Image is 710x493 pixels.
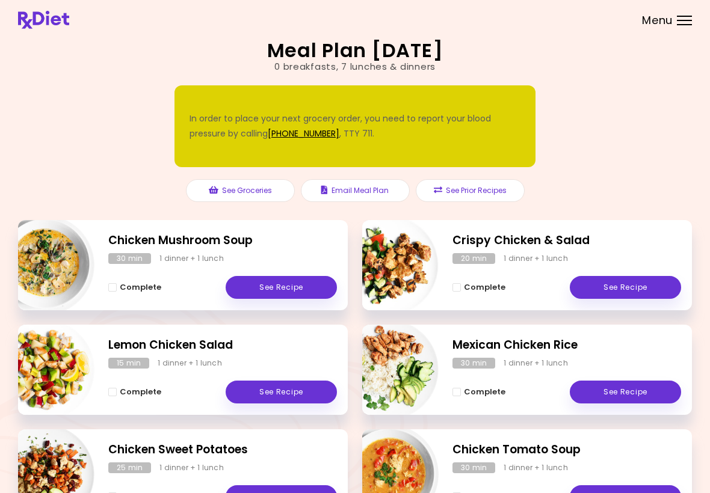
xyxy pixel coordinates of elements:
[339,215,439,315] img: Info - Crispy Chicken & Salad
[464,387,505,397] span: Complete
[570,381,681,403] a: See Recipe - Mexican Chicken Rice
[108,385,161,399] button: Complete - Lemon Chicken Salad
[186,179,295,202] button: See Groceries
[108,280,161,295] button: Complete - Chicken Mushroom Soup
[504,358,568,369] div: 1 dinner + 1 lunch
[108,337,337,354] h2: Lemon Chicken Salad
[452,441,681,459] h2: Chicken Tomato Soup
[452,385,505,399] button: Complete - Mexican Chicken Rice
[120,387,161,397] span: Complete
[416,179,525,202] button: See Prior Recipes
[120,283,161,292] span: Complete
[18,11,69,29] img: RxDiet
[452,337,681,354] h2: Mexican Chicken Rice
[226,276,337,299] a: See Recipe - Chicken Mushroom Soup
[452,358,495,369] div: 30 min
[108,441,337,459] h2: Chicken Sweet Potatoes
[570,276,681,299] a: See Recipe - Crispy Chicken & Salad
[226,381,337,403] a: See Recipe - Lemon Chicken Salad
[159,253,224,264] div: 1 dinner + 1 lunch
[504,462,568,473] div: 1 dinner + 1 lunch
[108,253,151,264] div: 30 min
[108,232,337,250] h2: Chicken Mushroom Soup
[274,60,436,74] div: 0 breakfasts , 7 lunches & dinners
[108,358,149,369] div: 15 min
[158,358,222,369] div: 1 dinner + 1 lunch
[268,127,339,139] a: [PHONE_NUMBER]
[452,462,495,473] div: 30 min
[190,111,520,141] div: In order to place your next grocery order, you need to report your blood pressure by calling , TT...
[301,179,410,202] button: Email Meal Plan
[642,15,673,26] span: Menu
[452,253,495,264] div: 20 min
[159,462,224,473] div: 1 dinner + 1 lunch
[339,320,439,420] img: Info - Mexican Chicken Rice
[504,253,568,264] div: 1 dinner + 1 lunch
[108,462,151,473] div: 25 min
[267,41,443,60] h2: Meal Plan [DATE]
[452,232,681,250] h2: Crispy Chicken & Salad
[464,283,505,292] span: Complete
[452,280,505,295] button: Complete - Crispy Chicken & Salad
